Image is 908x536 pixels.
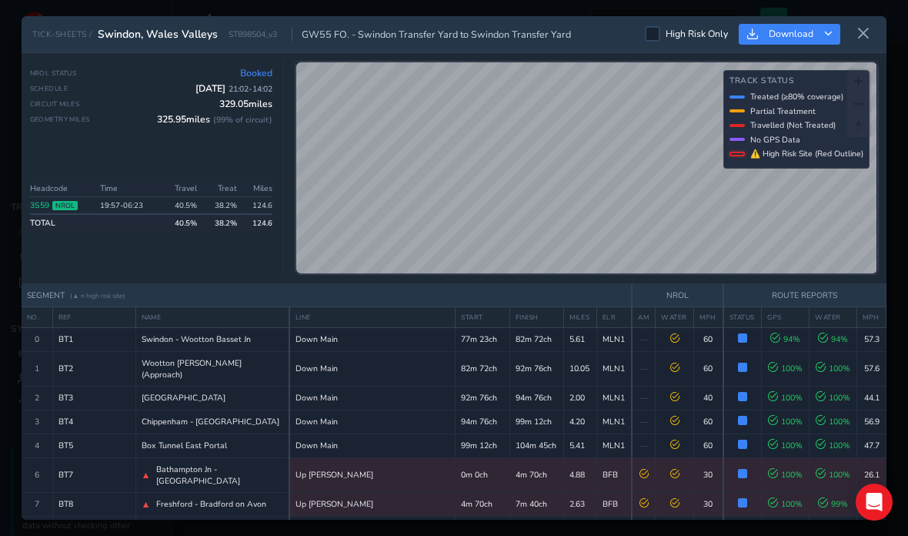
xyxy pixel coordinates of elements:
[456,307,509,327] th: START
[857,410,886,434] td: 56.9
[456,434,509,457] td: 99m 12ch
[202,196,242,214] td: 38.2%
[142,416,279,427] span: Chippenham - [GEOGRAPHIC_DATA]
[213,114,272,126] span: ( 99 % of circuit)
[694,434,723,457] td: 60
[768,440,803,451] span: 100 %
[564,351,597,386] td: 10.05
[768,416,803,427] span: 100 %
[195,82,272,95] span: [DATE]
[857,307,886,327] th: MPH
[564,434,597,457] td: 5.41
[219,98,272,110] span: 329.05 miles
[750,119,836,131] span: Travelled (Not Treated)
[456,457,509,492] td: 0m 0ch
[694,386,723,410] td: 40
[456,351,509,386] td: 82m 72ch
[564,327,597,351] td: 5.61
[596,386,632,410] td: MLN1
[816,469,850,481] span: 100 %
[818,333,848,345] span: 94 %
[242,180,272,197] th: Miles
[596,434,632,457] td: MLN1
[142,440,227,451] span: Box Tunnel East Portal
[289,410,456,434] td: Down Main
[596,307,632,327] th: ELR
[289,327,456,351] td: Down Main
[816,363,850,374] span: 100 %
[639,440,648,451] span: —
[694,327,723,351] td: 60
[857,386,886,410] td: 44.1
[694,457,723,492] td: 30
[694,410,723,434] td: 60
[768,392,803,404] span: 100 %
[857,457,886,492] td: 26.1
[750,148,863,159] span: ⚠ High Risk Site (Red Outline)
[816,416,850,427] span: 100 %
[750,91,843,102] span: Treated (≥80% coverage)
[639,392,648,404] span: —
[289,307,456,327] th: LINE
[639,363,648,374] span: —
[639,416,648,427] span: —
[768,469,803,481] span: 100 %
[564,386,597,410] td: 2.00
[202,180,242,197] th: Treat
[762,307,810,327] th: GPS
[750,134,800,146] span: No GPS Data
[596,327,632,351] td: MLN1
[22,284,632,307] th: SEGMENT
[857,434,886,457] td: 47.7
[296,62,876,273] canvas: Map
[723,284,886,307] th: ROUTE REPORTS
[857,351,886,386] td: 57.6
[509,386,563,410] td: 94m 76ch
[289,457,456,492] td: Up [PERSON_NAME]
[632,307,655,327] th: AM
[509,457,563,492] td: 4m 70ch
[596,351,632,386] td: MLN1
[142,357,284,380] span: Wootton [PERSON_NAME] (Approach)
[816,440,850,451] span: 100 %
[456,386,509,410] td: 92m 76ch
[816,392,850,404] span: 100 %
[509,327,563,351] td: 82m 72ch
[156,464,283,487] span: Bathampton Jn - [GEOGRAPHIC_DATA]
[157,113,272,126] span: 325.95 miles
[564,457,597,492] td: 4.88
[856,484,893,521] div: Open Intercom Messenger
[509,351,563,386] td: 92m 76ch
[242,214,272,231] td: 124.6
[142,392,225,404] span: [GEOGRAPHIC_DATA]
[857,327,886,351] td: 57.3
[656,307,694,327] th: WATER
[810,307,857,327] th: WATER
[768,363,803,374] span: 100 %
[229,83,272,95] span: 21:02 - 14:02
[639,333,648,345] span: —
[509,307,563,327] th: FINISH
[289,434,456,457] td: Down Main
[596,457,632,492] td: BFB
[289,351,456,386] td: Down Main
[694,307,723,327] th: MPH
[723,307,762,327] th: STATUS
[509,410,563,434] td: 99m 12ch
[770,333,800,345] span: 94 %
[596,410,632,434] td: MLN1
[202,214,242,231] td: 38.2 %
[509,434,563,457] td: 104m 45ch
[289,386,456,410] td: Down Main
[456,327,509,351] td: 77m 23ch
[456,410,509,434] td: 94m 76ch
[564,410,597,434] td: 4.20
[750,106,816,117] span: Partial Treatment
[135,307,289,327] th: NAME
[632,284,723,307] th: NROL
[242,196,272,214] td: 124.6
[564,307,597,327] th: MILES
[694,351,723,386] td: 60
[142,333,251,345] span: Swindon - Wootton Basset Jn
